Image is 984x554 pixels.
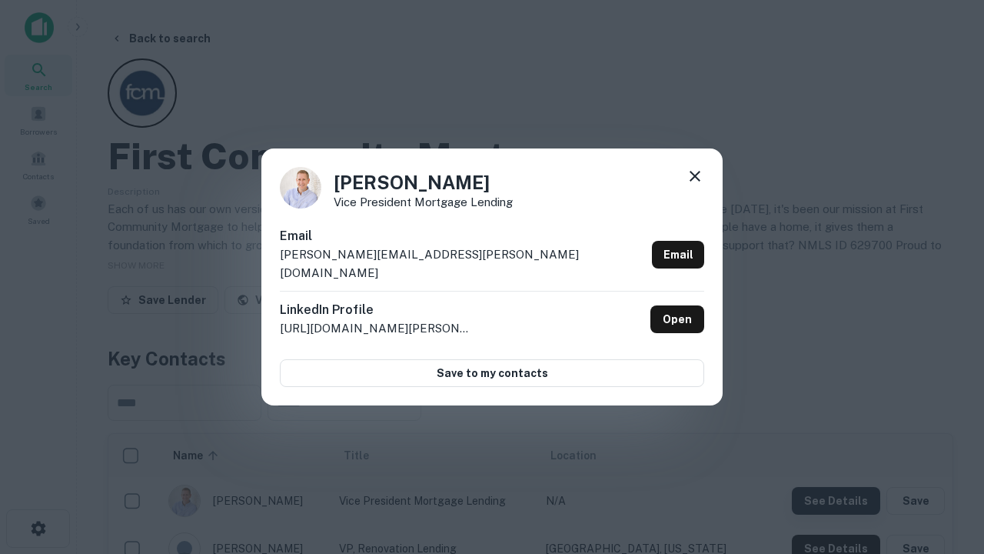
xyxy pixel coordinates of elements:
h4: [PERSON_NAME] [334,169,513,196]
h6: LinkedIn Profile [280,301,472,319]
p: Vice President Mortgage Lending [334,196,513,208]
h6: Email [280,227,646,245]
button: Save to my contacts [280,359,704,387]
a: Email [652,241,704,269]
p: [PERSON_NAME][EMAIL_ADDRESS][PERSON_NAME][DOMAIN_NAME] [280,245,646,282]
img: 1520878720083 [280,167,321,209]
a: Open [650,305,704,333]
p: [URL][DOMAIN_NAME][PERSON_NAME] [280,319,472,338]
iframe: Chat Widget [907,382,984,456]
